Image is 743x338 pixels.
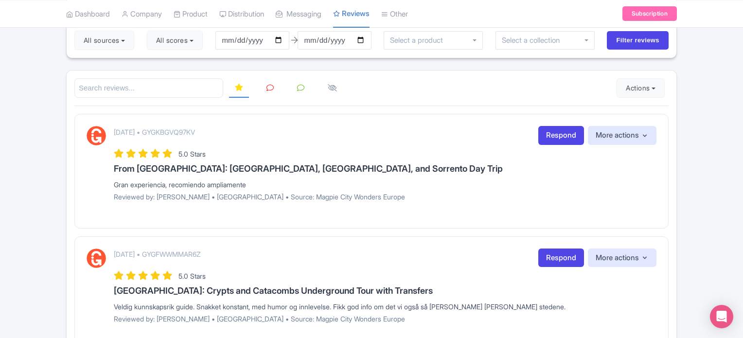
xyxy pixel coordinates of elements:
span: 5.0 Stars [178,272,206,280]
div: Veldig kunnskapsrik guide. Snakket konstant, med humor og innlevelse. Fikk god info om det vi ogs... [114,302,656,312]
img: GetYourGuide Logo [87,249,106,268]
button: All sources [74,31,134,50]
input: Select a collection [502,36,566,45]
a: Distribution [219,0,264,27]
a: Other [381,0,408,27]
a: Respond [538,126,584,145]
p: [DATE] • GYGKBGVQ97KV [114,127,195,137]
input: Filter reviews [607,31,669,50]
p: [DATE] • GYGFWWMMAR6Z [114,249,201,259]
button: More actions [588,126,656,145]
a: Messaging [276,0,321,27]
a: Respond [538,249,584,267]
p: Reviewed by: [PERSON_NAME] • [GEOGRAPHIC_DATA] • Source: Magpie City Wonders Europe [114,314,656,324]
h3: From [GEOGRAPHIC_DATA]: [GEOGRAPHIC_DATA], [GEOGRAPHIC_DATA], and Sorrento Day Trip [114,164,656,174]
input: Select a product [390,36,448,45]
div: Gran experiencia, recomiendo ampliamente [114,179,656,190]
button: More actions [588,249,656,267]
button: Actions [617,78,665,98]
h3: [GEOGRAPHIC_DATA]: Crypts and Catacombs Underground Tour with Transfers [114,286,656,296]
a: Subscription [622,6,677,21]
a: Dashboard [66,0,110,27]
span: 5.0 Stars [178,150,206,158]
img: GetYourGuide Logo [87,126,106,145]
p: Reviewed by: [PERSON_NAME] • [GEOGRAPHIC_DATA] • Source: Magpie City Wonders Europe [114,192,656,202]
div: Open Intercom Messenger [710,305,733,328]
a: Company [122,0,162,27]
a: Product [174,0,208,27]
input: Search reviews... [74,78,223,98]
button: All scores [147,31,203,50]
